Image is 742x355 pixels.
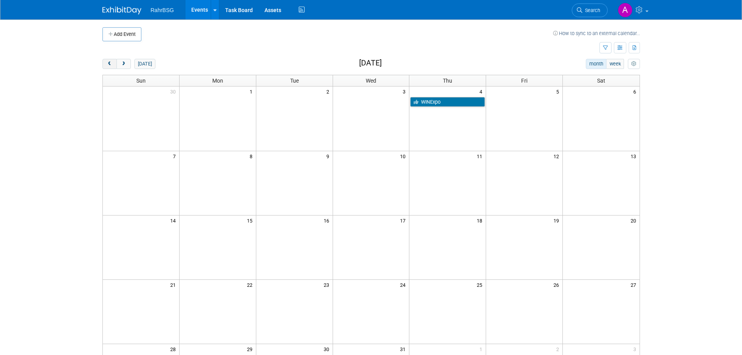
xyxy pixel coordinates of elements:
span: 15 [246,215,256,225]
span: 16 [323,215,333,225]
span: Sun [136,78,146,84]
span: 1 [479,344,486,354]
a: Search [572,4,608,17]
span: 29 [246,344,256,354]
span: Mon [212,78,223,84]
span: 23 [323,280,333,290]
span: 2 [555,344,562,354]
span: 3 [402,87,409,96]
span: 1 [249,87,256,96]
span: 6 [633,87,640,96]
span: 24 [399,280,409,290]
span: 18 [476,215,486,225]
span: Search [582,7,600,13]
a: How to sync to an external calendar... [553,30,640,36]
span: 4 [479,87,486,96]
button: myCustomButton [628,59,640,69]
img: Ashley Grotewold [618,3,633,18]
span: 21 [169,280,179,290]
span: Fri [521,78,527,84]
span: 9 [326,151,333,161]
button: [DATE] [134,59,155,69]
span: 30 [169,87,179,96]
span: 20 [630,215,640,225]
span: 22 [246,280,256,290]
span: 7 [172,151,179,161]
button: Add Event [102,27,141,41]
button: week [606,59,624,69]
span: 31 [399,344,409,354]
span: 8 [249,151,256,161]
span: Tue [290,78,299,84]
span: Wed [366,78,376,84]
span: 28 [169,344,179,354]
a: WINExpo [410,97,485,107]
span: 3 [633,344,640,354]
span: 26 [553,280,562,290]
span: 17 [399,215,409,225]
span: Thu [443,78,452,84]
span: 19 [553,215,562,225]
button: month [586,59,606,69]
span: 10 [399,151,409,161]
span: 30 [323,344,333,354]
span: Sat [597,78,605,84]
button: next [116,59,131,69]
span: 2 [326,87,333,96]
img: ExhibitDay [102,7,141,14]
span: 5 [555,87,562,96]
span: 12 [553,151,562,161]
i: Personalize Calendar [631,62,636,67]
span: 27 [630,280,640,290]
button: prev [102,59,117,69]
span: 11 [476,151,486,161]
span: RahrBSG [151,7,174,13]
span: 13 [630,151,640,161]
span: 25 [476,280,486,290]
h2: [DATE] [359,59,382,67]
span: 14 [169,215,179,225]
